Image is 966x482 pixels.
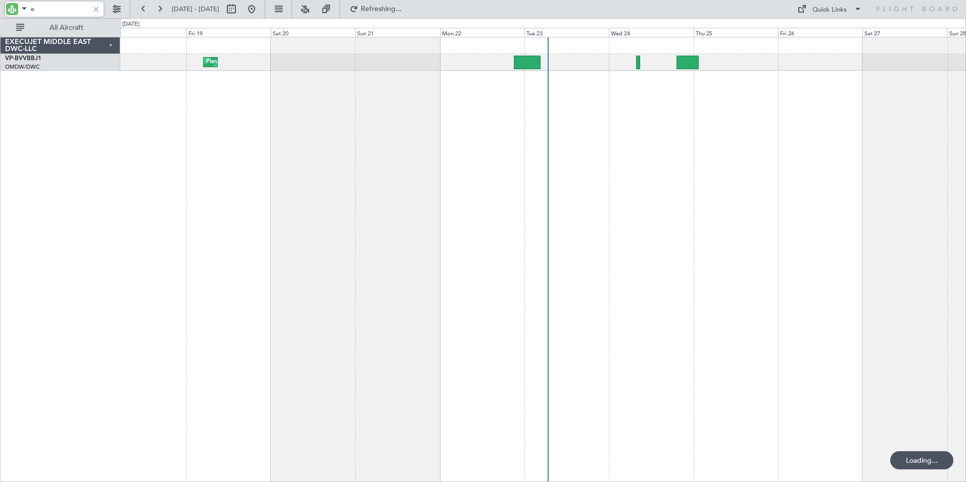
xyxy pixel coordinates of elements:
[102,28,186,37] div: Thu 18
[524,28,609,37] div: Tue 23
[122,20,139,29] div: [DATE]
[345,1,406,17] button: Refreshing...
[5,56,41,62] a: VP-BVVBBJ1
[206,55,306,70] div: Planned Maint Dubai (Al Maktoum Intl)
[11,20,110,36] button: All Aircraft
[5,63,40,71] a: OMDW/DWC
[694,28,778,37] div: Thu 25
[172,5,219,14] span: [DATE] - [DATE]
[186,28,271,37] div: Fri 19
[271,28,355,37] div: Sat 20
[890,451,953,469] div: Loading...
[862,28,947,37] div: Sat 27
[609,28,693,37] div: Wed 24
[778,28,862,37] div: Fri 26
[5,56,27,62] span: VP-BVV
[792,1,867,17] button: Quick Links
[812,5,847,15] div: Quick Links
[31,2,89,17] input: A/C (Reg. or Type)
[360,6,403,13] span: Refreshing...
[355,28,440,37] div: Sun 21
[440,28,524,37] div: Mon 22
[26,24,107,31] span: All Aircraft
